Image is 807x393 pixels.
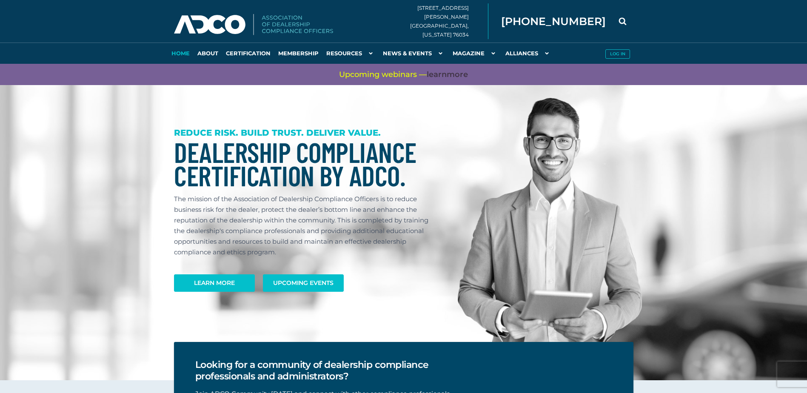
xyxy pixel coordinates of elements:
img: Association of Dealership Compliance Officers logo [174,14,333,35]
span: [PHONE_NUMBER] [501,16,606,27]
a: Upcoming Events [263,274,344,292]
img: Dealership Compliance Professional [458,98,642,359]
span: Upcoming webinars — [339,69,468,80]
p: The mission of the Association of Dealership Compliance Officers is to reduce business risk for t... [174,194,437,257]
a: Alliances [502,43,555,64]
a: About [194,43,222,64]
a: Resources [322,43,379,64]
h3: REDUCE RISK. BUILD TRUST. DELIVER VALUE. [174,128,437,138]
div: [STREET_ADDRESS][PERSON_NAME] [GEOGRAPHIC_DATA], [US_STATE] 76034 [410,3,488,39]
a: News & Events [379,43,449,64]
a: Log in [602,43,633,64]
button: Log in [605,49,630,59]
a: Certification [222,43,274,64]
a: Membership [274,43,322,64]
span: learn [427,70,447,79]
h1: Dealership Compliance Certification by ADCO. [174,140,437,187]
a: Magazine [449,43,502,64]
a: learnmore [427,69,468,80]
a: Learn More [174,274,255,292]
a: Home [168,43,194,64]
